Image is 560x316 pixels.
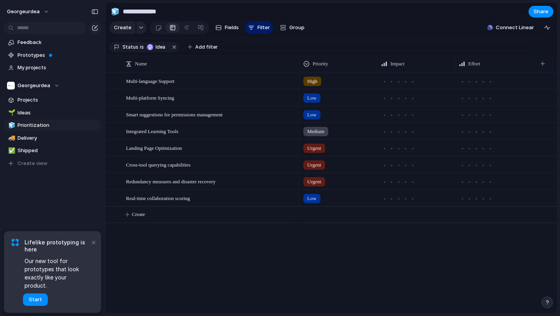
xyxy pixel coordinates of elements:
span: Landing Page Optimization [126,143,182,152]
div: 🚚 [8,133,14,142]
span: Smart suggestions for permissions management [126,110,222,119]
a: 🚚Delivery [4,132,101,144]
span: Georgeurdea [17,82,50,90]
button: Add filter [183,42,222,53]
span: Medium [307,128,324,135]
span: Prioritization [17,121,98,129]
button: is [138,43,145,51]
button: Idea [145,43,169,51]
span: Urgent [307,161,321,169]
button: 🧊 [7,121,15,129]
a: Projects [4,94,101,106]
span: Low [307,195,317,202]
a: Prototypes [4,49,101,61]
button: ✅ [7,147,15,154]
span: Idea [156,44,167,51]
span: Create view [17,160,47,167]
span: Shipped [17,147,98,154]
span: Urgent [307,178,321,186]
span: Projects [17,96,98,104]
span: Prototypes [17,51,98,59]
button: Share [528,6,553,18]
button: Connect Linear [484,22,537,33]
span: Effort [468,60,480,68]
button: 🌱 [7,109,15,117]
a: Feedback [4,37,101,48]
span: High [307,77,317,85]
button: georgeurdea [3,5,53,18]
button: Filter [245,21,273,34]
a: ✅Shipped [4,145,101,156]
span: Connect Linear [496,24,534,32]
span: Delivery [17,134,98,142]
div: 🧊 [8,121,14,130]
button: Start [23,293,48,306]
span: Redundancy measures and disaster recovery [126,177,215,186]
span: Fields [225,24,239,32]
button: 🚚 [7,134,15,142]
a: 🧊Prioritization [4,119,101,131]
span: is [140,44,144,51]
span: Create [114,24,131,32]
span: Add filter [195,44,218,51]
span: My projects [17,64,98,72]
button: Dismiss [89,237,98,247]
span: Cross-tool querying capabilities [126,160,191,169]
span: georgeurdea [7,8,40,16]
a: 🌱Ideas [4,107,101,119]
a: My projects [4,62,101,74]
span: Our new tool for prototypes that look exactly like your product. [24,257,89,290]
span: Group [289,24,304,32]
span: Low [307,94,317,102]
button: Fields [212,21,242,34]
button: Group [276,21,308,34]
div: 🌱 [8,108,14,117]
div: ✅ [8,146,14,155]
span: Low [307,111,317,119]
span: Name [135,60,147,68]
span: Urgent [307,144,321,152]
span: Feedback [17,39,98,46]
span: Start [29,296,42,304]
span: Status [122,44,138,51]
span: Lifelike prototyping is here [24,239,89,253]
span: Impact [390,60,404,68]
span: Ideas [17,109,98,117]
div: 🧊 [111,6,119,17]
span: Priority [313,60,328,68]
span: Create [132,211,145,218]
button: Georgeurdea [4,80,101,91]
button: Create view [4,158,101,169]
span: Multi-language Support [126,76,175,85]
span: Filter [257,24,270,32]
button: Create [109,21,135,34]
button: 🧊 [109,5,121,18]
span: Multi-platform Syncing [126,93,174,102]
span: Real-time collaboration scoring [126,193,190,202]
span: Integrated Learning Tools [126,126,178,135]
span: Share [534,8,548,16]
